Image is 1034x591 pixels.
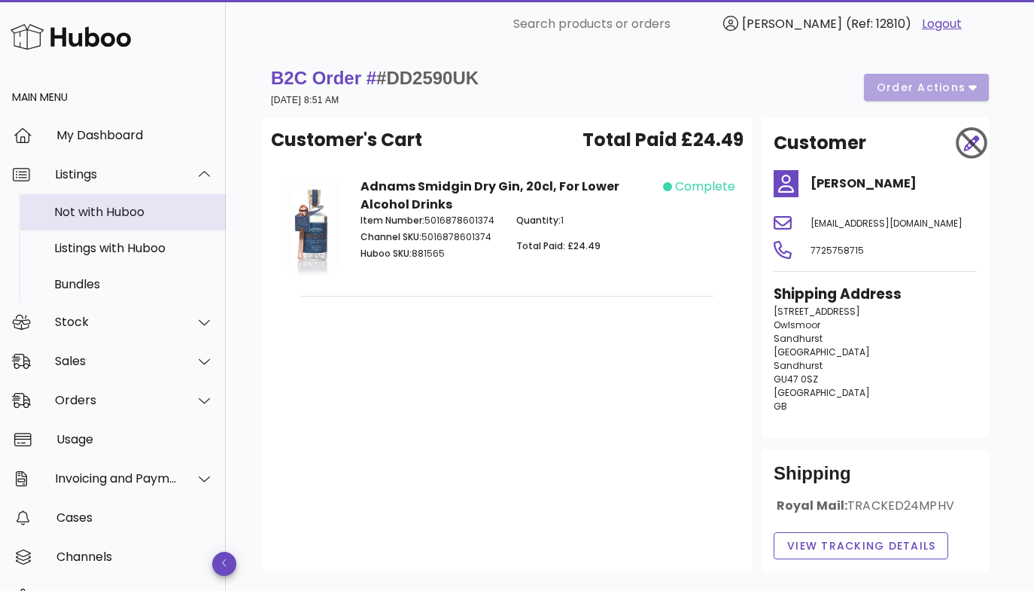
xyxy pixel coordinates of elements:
[360,230,498,244] p: 5016878601374
[56,432,214,446] div: Usage
[56,550,214,564] div: Channels
[516,214,561,227] span: Quantity:
[150,87,162,99] img: tab_keywords_by_traffic_grey.svg
[55,315,178,329] div: Stock
[810,244,864,257] span: 7725758715
[846,15,911,32] span: (Ref: 12810)
[11,20,131,53] img: Huboo Logo
[360,230,421,243] span: Channel SKU:
[786,538,936,554] span: View Tracking details
[774,284,977,305] h3: Shipping Address
[774,532,949,559] button: View Tracking details
[582,126,744,154] span: Total Paid £24.49
[774,386,870,399] span: [GEOGRAPHIC_DATA]
[41,87,53,99] img: tab_domain_overview_orange.svg
[283,178,342,276] img: Product Image
[55,471,178,486] div: Invoicing and Payments
[271,68,479,88] strong: B2C Order #
[675,178,735,196] span: complete
[516,214,654,227] p: 1
[55,393,178,407] div: Orders
[360,247,412,260] span: Huboo SKU:
[39,39,166,51] div: Domain: [DOMAIN_NAME]
[810,217,963,230] span: [EMAIL_ADDRESS][DOMAIN_NAME]
[774,305,860,318] span: [STREET_ADDRESS]
[166,89,254,99] div: Keywords by Traffic
[54,241,214,255] div: Listings with Huboo
[516,239,601,252] span: Total Paid: £24.49
[360,214,424,227] span: Item Number:
[774,462,977,498] div: Shipping
[271,126,422,154] span: Customer's Cart
[56,128,214,142] div: My Dashboard
[55,354,178,368] div: Sales
[774,359,823,372] span: Sandhurst
[922,15,962,33] a: Logout
[847,497,954,514] span: TRACKED24MPHV
[360,247,498,260] p: 881565
[742,15,842,32] span: [PERSON_NAME]
[360,214,498,227] p: 5016878601374
[24,24,36,36] img: logo_orange.svg
[42,24,74,36] div: v 4.0.25
[24,39,36,51] img: website_grey.svg
[271,95,339,105] small: [DATE] 8:51 AM
[54,205,214,219] div: Not with Huboo
[774,346,870,358] span: [GEOGRAPHIC_DATA]
[57,89,135,99] div: Domain Overview
[774,498,977,526] div: Royal Mail:
[810,175,977,193] h4: [PERSON_NAME]
[774,373,818,385] span: GU47 0SZ
[774,129,866,157] h2: Customer
[774,400,787,413] span: GB
[774,318,820,331] span: Owlsmoor
[774,332,823,345] span: Sandhurst
[360,178,619,213] strong: Adnams Smidgin Dry Gin, 20cl, For Lower Alcohol Drinks
[376,68,479,88] span: #DD2590UK
[55,167,178,181] div: Listings
[54,277,214,291] div: Bundles
[56,510,214,525] div: Cases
